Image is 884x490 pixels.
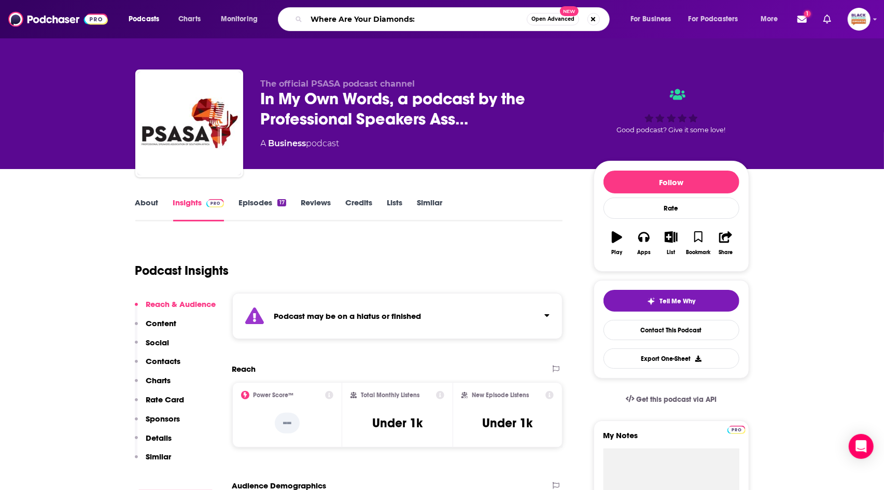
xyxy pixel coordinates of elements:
div: 17 [277,199,286,206]
h2: Total Monthly Listens [361,391,419,399]
button: Similar [135,452,172,471]
p: Content [146,318,177,328]
span: For Business [630,12,671,26]
div: Search podcasts, credits, & more... [288,7,620,31]
a: Episodes17 [238,198,286,221]
button: open menu [214,11,271,27]
p: Reach & Audience [146,299,216,309]
button: tell me why sparkleTell Me Why [604,290,739,312]
a: Pro website [727,424,746,434]
div: Share [719,249,733,256]
button: Follow [604,171,739,193]
input: Search podcasts, credits, & more... [306,11,527,27]
a: Similar [417,198,442,221]
span: Podcasts [129,12,159,26]
h2: Reach [232,364,256,374]
div: Play [611,249,622,256]
button: Details [135,433,172,452]
div: Apps [637,249,651,256]
a: Reviews [301,198,331,221]
span: 1 [804,10,811,17]
img: In My Own Words, a podcast by the Professional Speakers Association of Southern Africa [137,72,241,175]
a: Lists [387,198,402,221]
p: Contacts [146,356,181,366]
span: Tell Me Why [660,297,695,305]
a: Show notifications dropdown [819,10,835,28]
div: A podcast [261,137,340,150]
p: Rate Card [146,395,185,404]
button: Content [135,318,177,338]
section: Click to expand status details [232,293,563,339]
img: Podchaser - Follow, Share and Rate Podcasts [8,9,108,29]
label: My Notes [604,430,739,449]
a: Credits [345,198,372,221]
button: Play [604,225,630,262]
img: User Profile [848,8,871,31]
span: For Podcasters [689,12,738,26]
button: open menu [753,11,791,27]
h3: Under 1k [483,415,533,431]
span: The official PSASA podcast channel [261,79,415,89]
button: Export One-Sheet [604,348,739,369]
p: Sponsors [146,414,180,424]
button: Sponsors [135,414,180,433]
button: Charts [135,375,171,395]
button: Show profile menu [848,8,871,31]
span: More [761,12,778,26]
a: Show notifications dropdown [793,10,811,28]
span: Monitoring [221,12,258,26]
a: Get this podcast via API [618,387,725,412]
button: Contacts [135,356,181,375]
button: Bookmark [685,225,712,262]
a: About [135,198,159,221]
a: InsightsPodchaser Pro [173,198,224,221]
button: Apps [630,225,657,262]
button: Social [135,338,170,357]
img: Podchaser Pro [206,199,224,207]
p: Charts [146,375,171,385]
button: open menu [623,11,684,27]
span: Get this podcast via API [636,395,717,404]
h2: Power Score™ [254,391,294,399]
a: Charts [172,11,207,27]
p: -- [275,413,300,433]
button: Rate Card [135,395,185,414]
span: Logged in as blackpodcastingawards [848,8,871,31]
button: open menu [682,11,753,27]
button: List [657,225,684,262]
p: Social [146,338,170,347]
a: Business [269,138,306,148]
button: Share [712,225,739,262]
p: Details [146,433,172,443]
button: Open AdvancedNew [527,13,579,25]
a: Contact This Podcast [604,320,739,340]
span: Open Advanced [531,17,574,22]
span: Good podcast? Give it some love! [617,126,726,134]
strong: Podcast may be on a hiatus or finished [274,311,422,321]
img: tell me why sparkle [647,297,655,305]
img: Podchaser Pro [727,426,746,434]
div: Open Intercom Messenger [849,434,874,459]
div: Rate [604,198,739,219]
h3: Under 1k [372,415,423,431]
div: List [667,249,676,256]
h2: New Episode Listens [472,391,529,399]
span: New [560,6,579,16]
button: open menu [121,11,173,27]
button: Reach & Audience [135,299,216,318]
div: Good podcast? Give it some love! [594,79,749,143]
h1: Podcast Insights [135,263,229,278]
div: Bookmark [686,249,710,256]
p: Similar [146,452,172,461]
span: Charts [178,12,201,26]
